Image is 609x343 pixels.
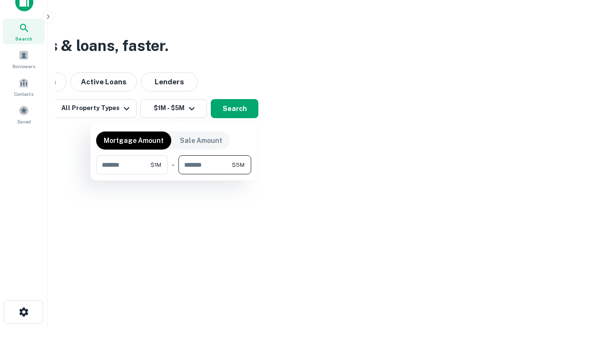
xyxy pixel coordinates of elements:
[172,155,175,174] div: -
[561,267,609,313] iframe: Chat Widget
[150,161,161,169] span: $1M
[180,135,222,146] p: Sale Amount
[232,161,245,169] span: $5M
[104,135,164,146] p: Mortgage Amount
